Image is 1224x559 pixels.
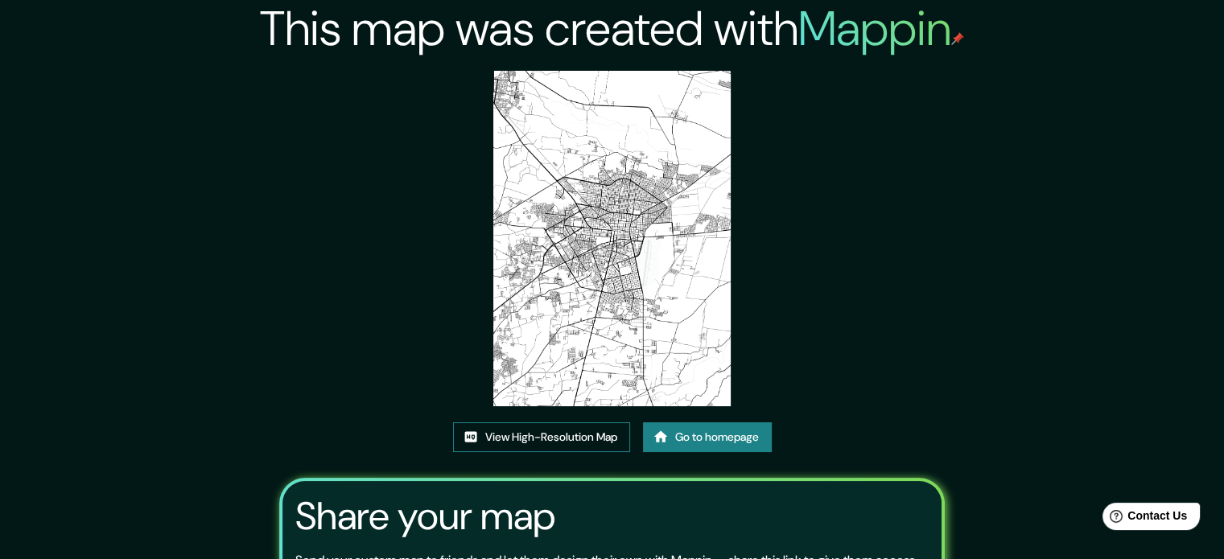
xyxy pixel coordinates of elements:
[295,494,555,539] h3: Share your map
[643,422,772,452] a: Go to homepage
[1081,496,1206,541] iframe: Help widget launcher
[453,422,630,452] a: View High-Resolution Map
[493,71,731,406] img: created-map
[951,32,964,45] img: mappin-pin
